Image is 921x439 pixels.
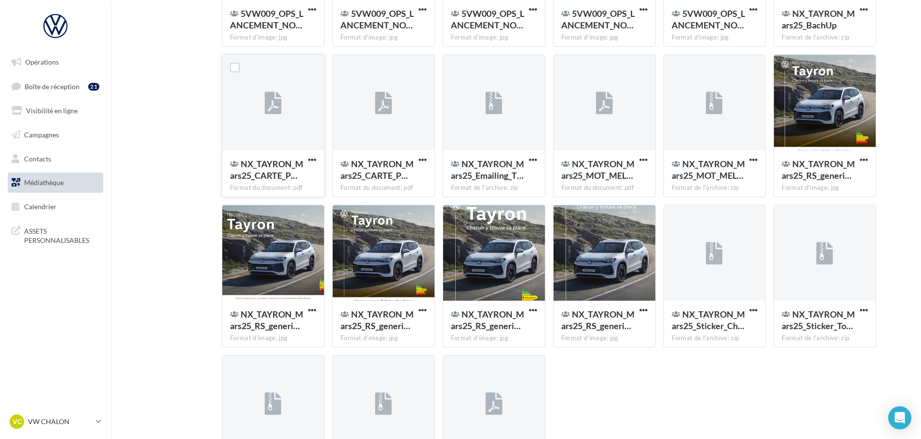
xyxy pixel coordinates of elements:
span: NX_TAYRON_Mars25_MOT_MELES_1200x1200mm_HD [561,159,635,181]
span: NX_TAYRON_Mars25_RS_generique_GMB_720x720px [340,309,414,331]
a: Boîte de réception21 [6,76,105,97]
div: Format de l'archive: zip [782,334,868,343]
a: Visibilité en ligne [6,101,105,121]
div: Format de l'archive: zip [672,334,758,343]
span: Visibilité en ligne [26,106,78,115]
div: Format de l'archive: zip [672,184,758,192]
div: Format d'image: jpg [230,33,316,42]
span: VC [13,417,22,426]
span: Campagnes [24,131,59,139]
div: Format du document: pdf [340,184,427,192]
div: Format du document: pdf [561,184,648,192]
div: Format de l'archive: zip [451,184,537,192]
span: Médiathèque [24,178,64,186]
div: Format d'image: jpg [340,334,427,343]
div: Format d'image: jpg [561,33,648,42]
div: Format d'image: jpg [451,334,537,343]
div: Format d'image: jpg [782,184,868,192]
span: NX_TAYRON_Mars25_Sticker_Chien_Love_20cm [672,309,745,331]
span: NX_TAYRON_Mars25_RS_generique_INSTAG_1080x1350pxjpg [451,309,524,331]
a: Médiathèque [6,173,105,193]
span: Opérations [25,58,59,66]
span: NX_TAYRON_Mars25_Emailing_TestDrive [451,159,524,181]
span: 5VW009_OPS_LANCEMENT_NOUVEAU_TAYRON_TESTDRIVE_GMB_720x720px_E1 [451,8,524,30]
span: NX_TAYRON_Mars25_CARTE_POSTALE_148x105mm_Versos_HD [340,159,414,181]
span: NX_TAYRON_Mars25_RS_generique_CARRE [782,159,855,181]
div: Format d'image: jpg [340,33,427,42]
a: VC VW CHALON [8,412,103,431]
div: Format d'image: jpg [230,334,316,343]
div: 21 [88,83,99,91]
span: Calendrier [24,202,56,211]
div: Format d'image: jpg [561,334,648,343]
span: NX_TAYRON_Mars25_BachUp [782,8,855,30]
span: 5VW009_OPS_LANCEMENT_NOUVEAU_TAYRON_TESTDRIVE_GMB_1740x1300px_E1 [340,8,414,30]
span: Contacts [24,154,51,162]
span: ASSETS PERSONNALISABLES [24,225,99,245]
div: Format du document: pdf [230,184,316,192]
span: 5VW009_OPS_LANCEMENT_NOUVEAU_TAYRON_TESTDRIVE_INSTAG_1080x1350px_E1 [561,8,635,30]
a: Calendrier [6,197,105,217]
span: NX_TAYRON_Mars25_MOT_MELES_148x210mm_HD [672,159,745,181]
span: NX_TAYRON_Mars25_RS_generique_STORY [561,309,635,331]
span: NX_TAYRON_Mars25_CARTE_POSTALE_148x105mm_Recto_HD [230,159,303,181]
span: NX_TAYRON_Mars25_Sticker_Toutou_Bar [782,309,855,331]
a: ASSETS PERSONNALISABLES [6,221,105,249]
a: Campagnes [6,125,105,145]
a: Opérations [6,52,105,72]
span: Boîte de réception [25,82,80,90]
span: NX_TAYRON_Mars25_RS_generique_GMB_1740x1300px [230,309,303,331]
span: 5VW009_OPS_LANCEMENT_NOUVEAU_TAYRON_TESTDRIVE_STORY_1080x1920px_E1 [672,8,745,30]
div: Open Intercom Messenger [888,406,911,429]
p: VW CHALON [28,417,92,426]
span: 5VW009_OPS_LANCEMENT_NOUVEAU_TAYRON_TESTDRIVE_CARRE_1080x1080px_E1 [230,8,303,30]
div: Format d'image: jpg [672,33,758,42]
a: Contacts [6,149,105,169]
div: Format de l'archive: zip [782,33,868,42]
div: Format d'image: jpg [451,33,537,42]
